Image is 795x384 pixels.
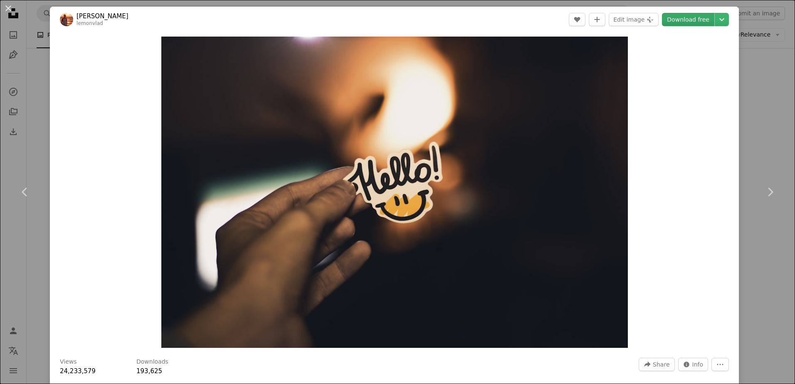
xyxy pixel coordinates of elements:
span: 193,625 [136,367,162,375]
h3: Downloads [136,358,168,366]
img: person holding Hello! sticker [161,37,628,348]
span: Share [653,358,669,371]
button: Add to Collection [589,13,605,26]
h3: Views [60,358,77,366]
a: Download free [662,13,714,26]
a: Next [745,152,795,232]
button: Like [569,13,585,26]
button: Stats about this image [678,358,709,371]
button: Share this image [639,358,674,371]
button: Choose download size [715,13,729,26]
button: More Actions [711,358,729,371]
a: [PERSON_NAME] [77,12,128,20]
span: Info [692,358,704,371]
a: lemonvlad [77,20,103,26]
button: Edit image [609,13,659,26]
img: Go to Vladislav Klapin's profile [60,13,73,26]
button: Zoom in on this image [161,37,628,348]
span: 24,233,579 [60,367,96,375]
